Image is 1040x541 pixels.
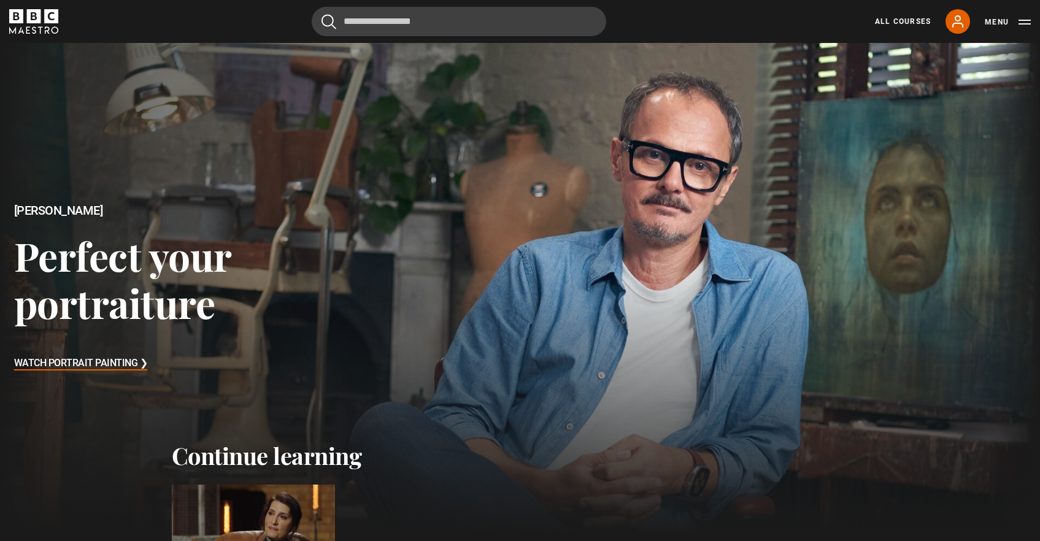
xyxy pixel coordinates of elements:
[9,9,58,34] svg: BBC Maestro
[14,232,417,327] h3: Perfect your portraiture
[875,16,931,27] a: All Courses
[985,16,1031,28] button: Toggle navigation
[312,7,606,36] input: Search
[322,14,336,29] button: Submit the search query
[14,204,417,218] h2: [PERSON_NAME]
[14,355,148,373] h3: Watch Portrait Painting ❯
[172,442,869,470] h2: Continue learning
